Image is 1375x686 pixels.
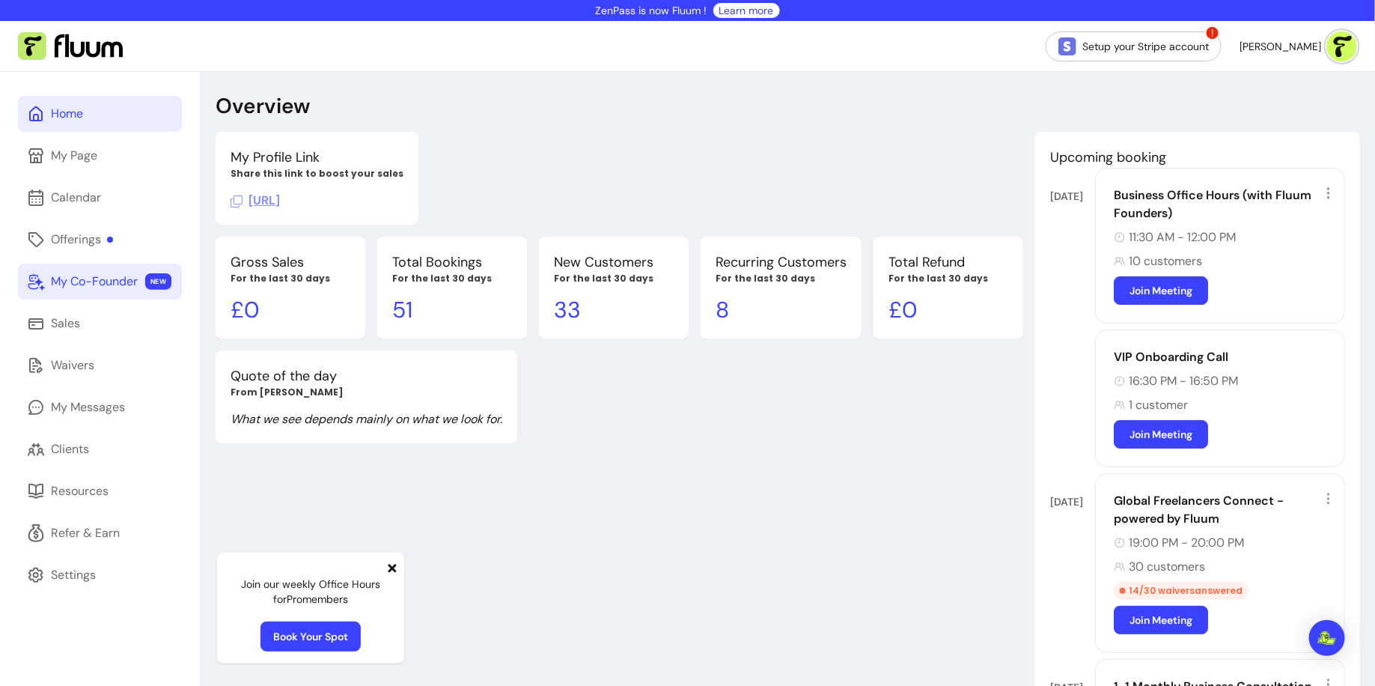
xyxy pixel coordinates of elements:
p: For the last 30 days [392,273,512,285]
a: Learn more [719,3,774,18]
div: Settings [51,566,96,584]
img: Fluum Logo [18,32,123,61]
div: Calendar [51,189,101,207]
a: My Co-Founder NEW [18,264,182,300]
p: 8 [716,297,847,324]
div: Sales [51,315,80,333]
span: Click to copy [231,192,280,208]
a: Offerings [18,222,182,258]
div: 11:30 AM - 12:00 PM [1114,228,1335,246]
p: My Profile Link [231,147,403,168]
p: 33 [554,297,674,324]
a: Join Meeting [1114,606,1208,634]
span: ! [1205,25,1220,40]
p: ZenPass is now Fluum ! [596,3,707,18]
div: Offerings [51,231,113,249]
div: Waivers [51,356,94,374]
a: Book Your Spot [260,622,361,652]
div: My Co-Founder [51,273,138,291]
p: 51 [392,297,512,324]
p: Quote of the day [231,365,502,386]
a: Refer & Earn [18,515,182,551]
div: 1 customer [1114,396,1335,414]
a: Sales [18,306,182,342]
div: Resources [51,482,109,500]
div: 30 customers [1114,558,1335,576]
a: Setup your Stripe account [1046,31,1222,61]
p: Upcoming booking [1050,147,1345,168]
div: Business Office Hours (with Fluum Founders) [1114,186,1335,222]
div: Home [51,105,83,123]
p: £ 0 [888,297,1008,324]
a: Clients [18,431,182,467]
p: What we see depends mainly on what we look for. [231,410,502,428]
p: Overview [216,93,310,120]
img: avatar [1327,31,1357,61]
p: Total Bookings [392,252,512,273]
a: Resources [18,473,182,509]
div: Global Freelancers Connect - powered by Fluum [1114,492,1335,528]
p: For the last 30 days [554,273,674,285]
p: For the last 30 days [231,273,350,285]
a: Home [18,96,182,132]
p: Share this link to boost your sales [231,168,403,180]
img: Stripe Icon [1058,37,1076,55]
a: My Page [18,138,182,174]
p: From [PERSON_NAME] [231,386,502,398]
div: VIP Onboarding Call [1114,348,1335,366]
p: Recurring Customers [716,252,847,273]
div: Clients [51,440,89,458]
span: NEW [145,273,171,290]
div: 19:00 PM - 20:00 PM [1114,534,1335,552]
div: 14 / 30 waivers answered [1114,582,1249,600]
div: [DATE] [1050,189,1095,204]
a: Calendar [18,180,182,216]
p: For the last 30 days [716,273,847,285]
a: Waivers [18,347,182,383]
p: Gross Sales [231,252,350,273]
div: My Page [51,147,97,165]
a: Settings [18,557,182,593]
div: 16:30 PM - 16:50 PM [1114,372,1335,390]
p: Join our weekly Office Hours for Pro members [229,577,392,607]
p: £ 0 [231,297,350,324]
button: avatar[PERSON_NAME] [1240,31,1357,61]
div: [DATE] [1050,494,1095,509]
div: Refer & Earn [51,524,120,542]
p: New Customers [554,252,674,273]
a: Join Meeting [1114,276,1208,305]
a: Join Meeting [1114,420,1208,449]
div: 10 customers [1114,252,1335,270]
p: Total Refund [888,252,1008,273]
div: Open Intercom Messenger [1309,620,1345,656]
span: [PERSON_NAME] [1240,39,1321,54]
a: My Messages [18,389,182,425]
p: For the last 30 days [888,273,1008,285]
div: My Messages [51,398,125,416]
